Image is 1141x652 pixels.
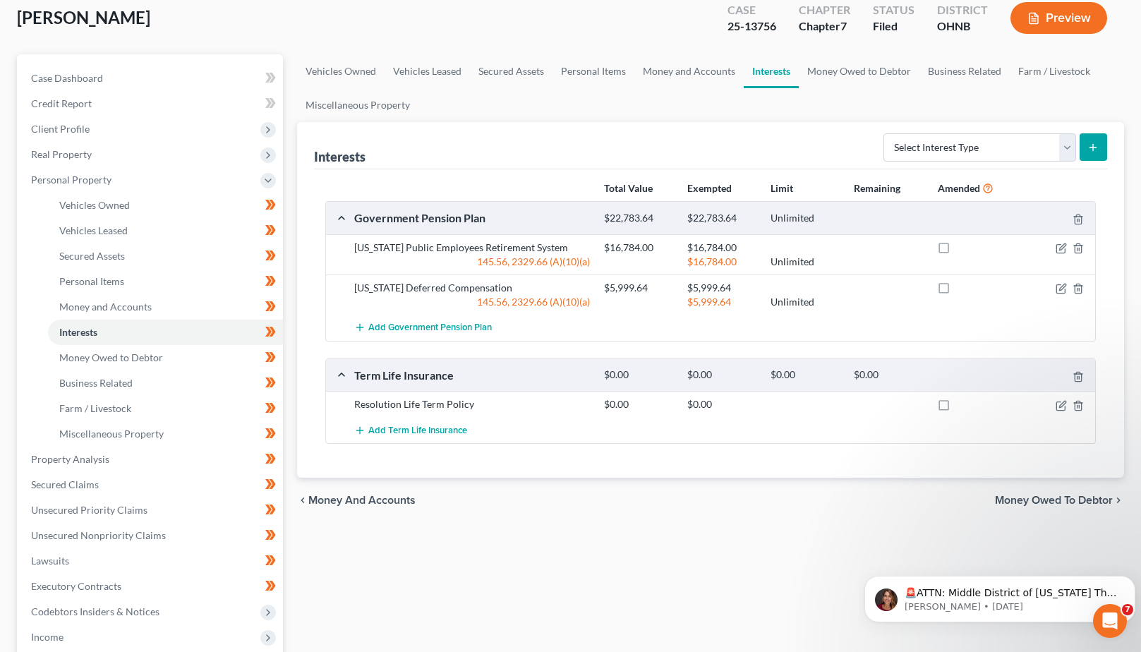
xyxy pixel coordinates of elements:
strong: Amended [938,182,980,194]
p: Message from Katie, sent 3w ago [46,54,259,67]
a: Vehicles Owned [297,54,385,88]
span: Business Related [59,377,133,389]
a: Case Dashboard [20,66,283,91]
div: Unlimited [763,255,847,269]
div: 25-13756 [728,18,776,35]
a: Executory Contracts [20,574,283,599]
a: Vehicles Leased [385,54,470,88]
span: Client Profile [31,123,90,135]
div: Filed [873,18,914,35]
span: Secured Claims [31,478,99,490]
button: Preview [1010,2,1107,34]
div: Chapter [799,2,850,18]
button: Add Term Life Insurance [354,417,467,443]
span: Add Government Pension Plan [368,322,492,334]
a: Interests [48,320,283,345]
a: Money Owed to Debtor [48,345,283,370]
div: $5,999.64 [680,295,763,309]
span: Personal Items [59,275,124,287]
div: $0.00 [680,368,763,382]
span: Money and Accounts [59,301,152,313]
span: Farm / Livestock [59,402,131,414]
a: Credit Report [20,91,283,116]
div: Term Life Insurance [347,368,597,382]
span: Vehicles Owned [59,199,130,211]
div: $0.00 [597,368,680,382]
div: $16,784.00 [680,255,763,269]
div: Status [873,2,914,18]
div: $0.00 [597,397,680,411]
span: Personal Property [31,174,111,186]
div: $22,783.64 [680,212,763,225]
div: $0.00 [763,368,847,382]
a: Farm / Livestock [1010,54,1099,88]
div: OHNB [937,18,988,35]
span: Property Analysis [31,453,109,465]
div: Resolution Life Term Policy [347,397,597,411]
span: Interests [59,326,97,338]
a: Secured Assets [470,54,553,88]
div: Interests [314,148,366,165]
a: Farm / Livestock [48,396,283,421]
span: Miscellaneous Property [59,428,164,440]
div: District [937,2,988,18]
div: $5,999.64 [680,281,763,295]
div: $0.00 [847,368,930,382]
a: Property Analysis [20,447,283,472]
a: Secured Claims [20,472,283,497]
a: Business Related [919,54,1010,88]
span: Money and Accounts [308,495,416,506]
iframe: Intercom live chat [1093,604,1127,638]
strong: Limit [771,182,793,194]
span: Vehicles Leased [59,224,128,236]
span: Lawsuits [31,555,69,567]
a: Vehicles Leased [48,218,283,243]
a: Secured Assets [48,243,283,269]
div: Chapter [799,18,850,35]
button: Money Owed to Debtor chevron_right [995,495,1124,506]
a: Miscellaneous Property [297,88,418,122]
span: Secured Assets [59,250,125,262]
div: $16,784.00 [680,241,763,255]
a: Money Owed to Debtor [799,54,919,88]
a: Unsecured Priority Claims [20,497,283,523]
a: Personal Items [553,54,634,88]
i: chevron_right [1113,495,1124,506]
a: Interests [744,54,799,88]
span: 7 [1122,604,1133,615]
div: 145.56, 2329.66 (A)(10)(a) [347,255,597,269]
div: 145.56, 2329.66 (A)(10)(a) [347,295,597,309]
div: $22,783.64 [597,212,680,225]
span: Executory Contracts [31,580,121,592]
strong: Remaining [854,182,900,194]
span: [PERSON_NAME] [17,7,150,28]
span: Add Term Life Insurance [368,425,467,436]
div: $0.00 [680,397,763,411]
div: Government Pension Plan [347,210,597,225]
a: Vehicles Owned [48,193,283,218]
span: Money Owed to Debtor [59,351,163,363]
a: Personal Items [48,269,283,294]
a: Lawsuits [20,548,283,574]
a: Money and Accounts [48,294,283,320]
span: Credit Report [31,97,92,109]
span: Unsecured Priority Claims [31,504,147,516]
span: Real Property [31,148,92,160]
strong: Exempted [687,182,732,194]
div: Case [728,2,776,18]
div: [US_STATE] Public Employees Retirement System [347,241,597,255]
button: chevron_left Money and Accounts [297,495,416,506]
a: Business Related [48,370,283,396]
span: Case Dashboard [31,72,103,84]
span: Codebtors Insiders & Notices [31,605,159,617]
span: Income [31,631,64,643]
a: Money and Accounts [634,54,744,88]
a: Miscellaneous Property [48,421,283,447]
span: 7 [840,19,847,32]
div: Unlimited [763,212,847,225]
a: Unsecured Nonpriority Claims [20,523,283,548]
div: Unlimited [763,295,847,309]
div: $5,999.64 [597,281,680,295]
